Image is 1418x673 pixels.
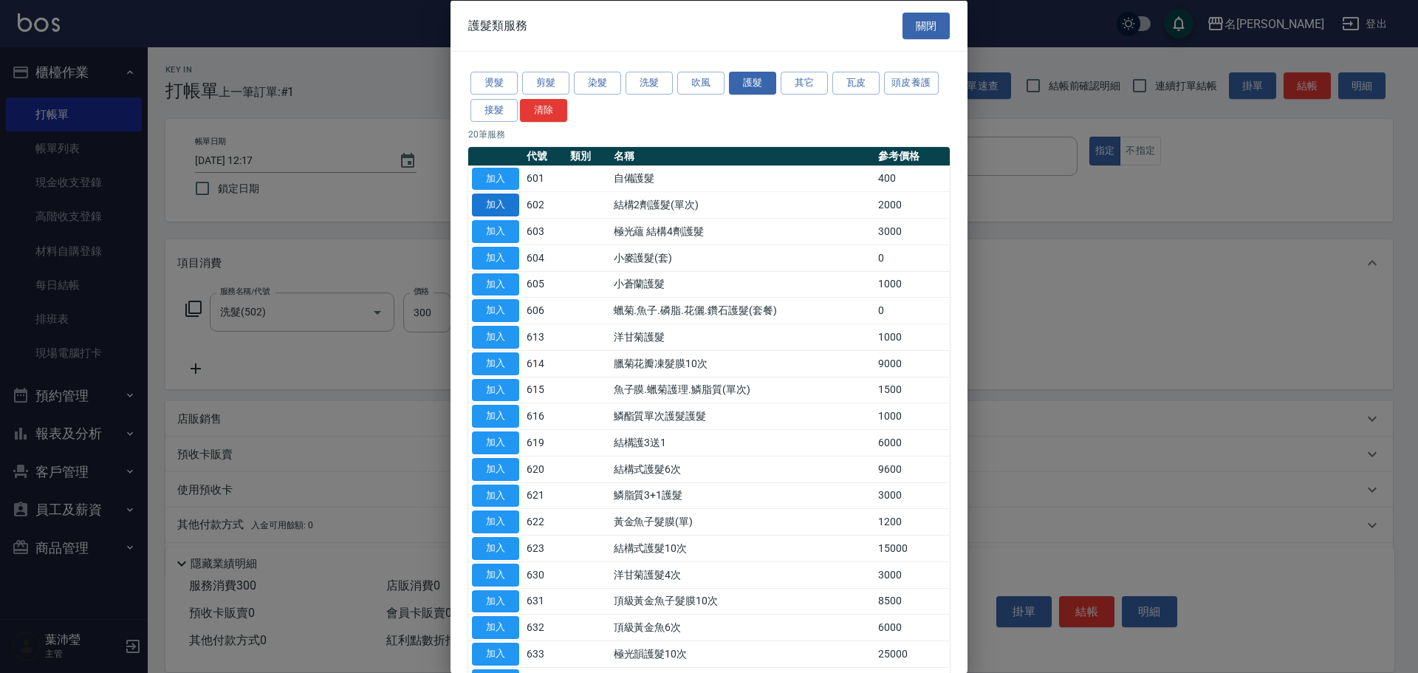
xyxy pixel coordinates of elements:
[874,640,950,667] td: 25000
[874,482,950,509] td: 3000
[472,643,519,666] button: 加入
[902,12,950,39] button: 關閉
[874,403,950,429] td: 1000
[610,218,874,245] td: 極光蘊 結構4劑護髮
[610,561,874,588] td: 洋甘菊護髮4次
[523,271,566,298] td: 605
[610,482,874,509] td: 鱗脂質3+1護髮
[523,614,566,640] td: 632
[874,429,950,456] td: 6000
[610,508,874,535] td: 黃金魚子髮膜(單)
[523,377,566,403] td: 615
[610,297,874,324] td: 蠟菊.魚子.磷脂.花儷.鑽石護髮(套餐)
[610,614,874,640] td: 頂級黃金魚6次
[874,245,950,271] td: 0
[781,72,828,95] button: 其它
[610,350,874,377] td: 臘菊花瓣凍髮膜10次
[610,271,874,298] td: 小蒼蘭護髮
[523,456,566,482] td: 620
[874,377,950,403] td: 1500
[874,165,950,192] td: 400
[472,299,519,322] button: 加入
[523,508,566,535] td: 622
[523,482,566,509] td: 621
[610,588,874,615] td: 頂級黃金魚子髮膜10次
[468,127,950,140] p: 20 筆服務
[874,218,950,245] td: 3000
[523,146,566,165] th: 代號
[472,194,519,216] button: 加入
[472,378,519,401] button: 加入
[470,72,518,95] button: 燙髮
[472,273,519,295] button: 加入
[729,72,776,95] button: 護髮
[874,146,950,165] th: 參考價格
[472,590,519,612] button: 加入
[472,484,519,507] button: 加入
[523,561,566,588] td: 630
[523,245,566,271] td: 604
[472,246,519,269] button: 加入
[523,350,566,377] td: 614
[874,535,950,561] td: 15000
[472,167,519,190] button: 加入
[610,429,874,456] td: 結構護3送1
[468,18,527,33] span: 護髮類服務
[522,72,569,95] button: 剪髮
[874,271,950,298] td: 1000
[523,324,566,350] td: 613
[472,510,519,533] button: 加入
[523,640,566,667] td: 633
[874,324,950,350] td: 1000
[610,245,874,271] td: 小麥護髮(套)
[677,72,725,95] button: 吹風
[472,537,519,560] button: 加入
[610,403,874,429] td: 鱗酯質單次護髮護髮
[472,326,519,349] button: 加入
[472,431,519,454] button: 加入
[523,165,566,192] td: 601
[472,563,519,586] button: 加入
[472,352,519,375] button: 加入
[472,405,519,428] button: 加入
[874,561,950,588] td: 3000
[610,146,874,165] th: 名稱
[523,218,566,245] td: 603
[523,429,566,456] td: 619
[610,165,874,192] td: 自備護髮
[574,72,621,95] button: 染髮
[610,535,874,561] td: 結構式護髮10次
[874,350,950,377] td: 9000
[832,72,880,95] button: 瓦皮
[874,508,950,535] td: 1200
[523,403,566,429] td: 616
[610,377,874,403] td: 魚子膜.蠟菊護理.鱗脂質(單次)
[874,191,950,218] td: 2000
[874,297,950,324] td: 0
[523,297,566,324] td: 606
[610,191,874,218] td: 結構2劑護髮(單次)
[626,72,673,95] button: 洗髮
[610,640,874,667] td: 極光韻護髮10次
[874,588,950,615] td: 8500
[874,614,950,640] td: 6000
[523,588,566,615] td: 631
[470,98,518,121] button: 接髮
[566,146,610,165] th: 類別
[520,98,567,121] button: 清除
[472,616,519,639] button: 加入
[610,456,874,482] td: 結構式護髮6次
[884,72,939,95] button: 頭皮養護
[610,324,874,350] td: 洋甘菊護髮
[523,535,566,561] td: 623
[874,456,950,482] td: 9600
[472,457,519,480] button: 加入
[472,220,519,243] button: 加入
[523,191,566,218] td: 602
